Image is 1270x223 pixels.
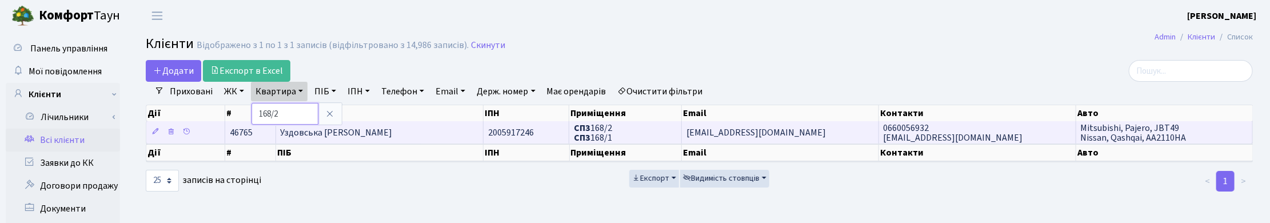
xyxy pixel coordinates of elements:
span: 2005917246 [488,126,534,139]
th: Контакти [879,144,1076,161]
th: Авто [1076,144,1253,161]
a: Заявки до КК [6,152,120,174]
span: Уздовська [PERSON_NAME] [281,126,393,139]
a: Лічильники [13,106,120,129]
b: СП3 [574,122,590,134]
a: ІПН [343,82,374,101]
a: Документи [6,197,120,220]
button: Видимість стовпців [680,170,769,188]
button: Переключити навігацію [143,6,171,25]
b: Комфорт [39,6,94,25]
th: Приміщення [570,144,682,161]
a: Очистити фільтри [613,82,708,101]
a: Email [431,82,470,101]
th: # [225,105,275,121]
a: Панель управління [6,37,120,60]
a: Додати [146,60,201,82]
th: Дії [146,144,225,161]
a: Договори продажу [6,174,120,197]
img: logo.png [11,5,34,27]
th: Приміщення [569,105,682,121]
a: Експорт в Excel [203,60,290,82]
span: Таун [39,6,120,26]
a: Всі клієнти [6,129,120,152]
a: Держ. номер [472,82,540,101]
a: [PERSON_NAME] [1187,9,1256,23]
th: # [225,144,275,161]
a: Клієнти [1188,31,1215,43]
th: Email [682,105,879,121]
span: Панель управління [30,42,107,55]
a: Admin [1155,31,1176,43]
span: 0660056932 [EMAIL_ADDRESS][DOMAIN_NAME] [884,122,1023,144]
span: Видимість стовпців [683,173,760,184]
span: [EMAIL_ADDRESS][DOMAIN_NAME] [686,126,826,139]
th: ПІБ [276,144,484,161]
a: ЖК [219,82,249,101]
span: Mitsubishi, Pajero, JBT49 Nissan, Qashqai, AA2110HA [1081,122,1187,144]
input: Пошук... [1129,60,1253,82]
span: Додати [153,65,194,77]
div: Відображено з 1 по 1 з 1 записів (відфільтровано з 14,986 записів). [197,40,469,51]
b: СП3 [574,132,590,144]
a: Має орендарів [542,82,611,101]
span: Експорт [632,173,669,184]
a: Приховані [165,82,217,101]
button: Експорт [629,170,679,188]
span: 46765 [230,126,253,139]
a: ПІБ [310,82,341,101]
span: Мої повідомлення [29,65,102,78]
th: ІПН [484,144,569,161]
nav: breadcrumb [1137,25,1270,49]
a: Мої повідомлення [6,60,120,83]
th: Дії [146,105,225,121]
li: Список [1215,31,1253,43]
th: Email [682,144,879,161]
a: Квартира [251,82,307,101]
th: ПІБ [276,105,484,121]
select: записів на сторінці [146,170,179,192]
th: Авто [1076,105,1253,121]
b: [PERSON_NAME] [1187,10,1256,22]
a: Телефон [377,82,429,101]
a: Клієнти [6,83,120,106]
th: Контакти [879,105,1076,121]
span: 168/2 168/1 [574,122,612,144]
th: ІПН [484,105,569,121]
a: Скинути [471,40,505,51]
span: Клієнти [146,34,194,54]
label: записів на сторінці [146,170,261,192]
a: 1 [1216,171,1235,192]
